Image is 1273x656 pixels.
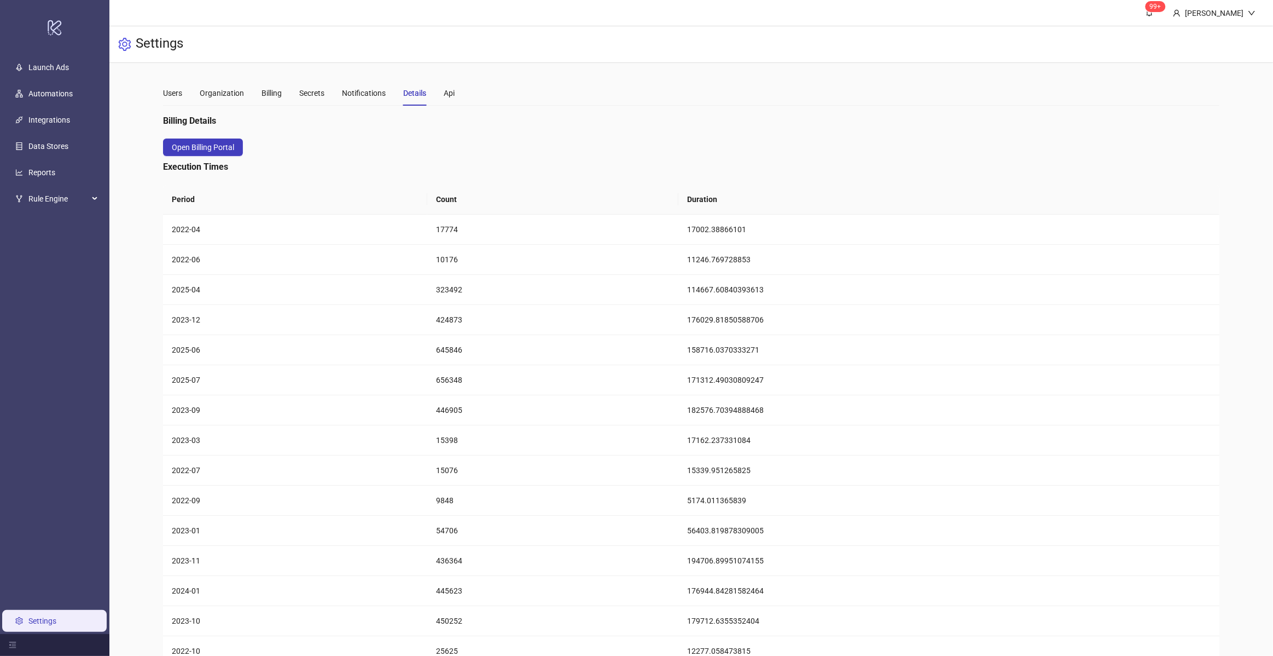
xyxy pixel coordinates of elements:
[678,395,1219,425] td: 182576.70394888468
[678,425,1219,456] td: 17162.237331084
[28,617,56,625] a: Settings
[163,305,427,335] td: 2023-12
[163,546,427,576] td: 2023-11
[163,335,427,365] td: 2025-06
[427,516,679,546] td: 54706
[678,365,1219,395] td: 171312.49030809247
[427,305,679,335] td: 424873
[172,143,234,152] span: Open Billing Portal
[678,335,1219,365] td: 158716.0370333271
[427,425,679,456] td: 15398
[427,456,679,486] td: 15076
[678,185,1219,215] th: Duration
[678,576,1219,606] td: 176944.84281582464
[28,168,55,177] a: Reports
[28,116,70,124] a: Integrations
[427,245,679,275] td: 10176
[261,87,282,99] div: Billing
[427,275,679,305] td: 323492
[163,516,427,546] td: 2023-01
[163,395,427,425] td: 2023-09
[427,185,679,215] th: Count
[678,305,1219,335] td: 176029.81850588706
[28,89,73,98] a: Automations
[163,245,427,275] td: 2022-06
[1248,9,1255,17] span: down
[1181,7,1248,19] div: [PERSON_NAME]
[342,87,386,99] div: Notifications
[28,142,68,151] a: Data Stores
[427,606,679,636] td: 450252
[28,63,69,72] a: Launch Ads
[118,38,131,51] span: setting
[678,215,1219,245] td: 17002.38866101
[1173,9,1181,17] span: user
[163,185,427,215] th: Period
[427,576,679,606] td: 445623
[427,486,679,516] td: 9848
[163,456,427,486] td: 2022-07
[678,516,1219,546] td: 56403.819878309005
[200,87,244,99] div: Organization
[163,365,427,395] td: 2025-07
[28,188,89,210] span: Rule Engine
[678,245,1219,275] td: 11246.769728853
[163,576,427,606] td: 2024-01
[678,606,1219,636] td: 179712.6355352404
[9,641,16,649] span: menu-fold
[163,486,427,516] td: 2022-09
[163,160,1219,174] div: Execution Times
[136,35,183,54] h3: Settings
[427,365,679,395] td: 656348
[678,456,1219,486] td: 15339.951265825
[163,606,427,636] td: 2023-10
[427,395,679,425] td: 446905
[444,87,455,99] div: Api
[163,87,182,99] div: Users
[403,87,426,99] div: Details
[299,87,324,99] div: Secrets
[427,546,679,576] td: 436364
[163,215,427,245] td: 2022-04
[678,275,1219,305] td: 114667.60840393613
[1146,9,1153,16] span: bell
[678,546,1219,576] td: 194706.89951074155
[427,335,679,365] td: 645846
[163,114,1219,128] div: Billing Details
[163,425,427,456] td: 2023-03
[163,275,427,305] td: 2025-04
[15,195,23,203] span: fork
[163,139,243,156] button: Open Billing Portal
[678,486,1219,516] td: 5174.011365839
[427,215,679,245] td: 17774
[1146,1,1166,12] sup: 427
